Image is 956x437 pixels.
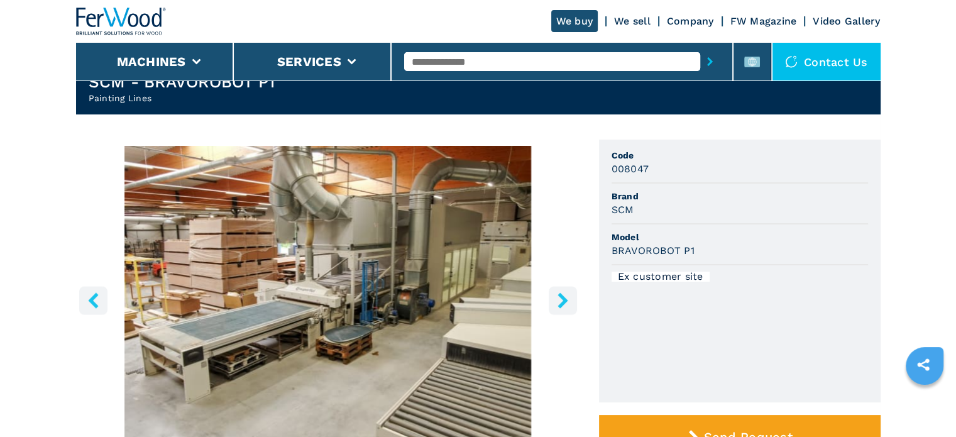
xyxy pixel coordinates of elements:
button: left-button [79,286,107,314]
a: We buy [551,10,598,32]
div: Contact us [772,43,881,80]
img: Ferwood [76,8,167,35]
img: Contact us [785,55,798,68]
a: Video Gallery [813,15,880,27]
a: We sell [614,15,651,27]
a: FW Magazine [730,15,797,27]
iframe: Chat [903,380,947,428]
span: Code [612,149,868,162]
button: submit-button [700,47,720,76]
a: sharethis [908,349,939,380]
h3: 008047 [612,162,649,176]
a: Company [667,15,714,27]
h3: BRAVOROBOT P1 [612,243,695,258]
button: Machines [117,54,186,69]
button: right-button [549,286,577,314]
div: Ex customer site [612,272,710,282]
span: Brand [612,190,868,202]
h2: Painting Lines [89,92,275,104]
h3: SCM [612,202,634,217]
button: Services [277,54,341,69]
span: Model [612,231,868,243]
h1: SCM - BRAVOROBOT P1 [89,72,275,92]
